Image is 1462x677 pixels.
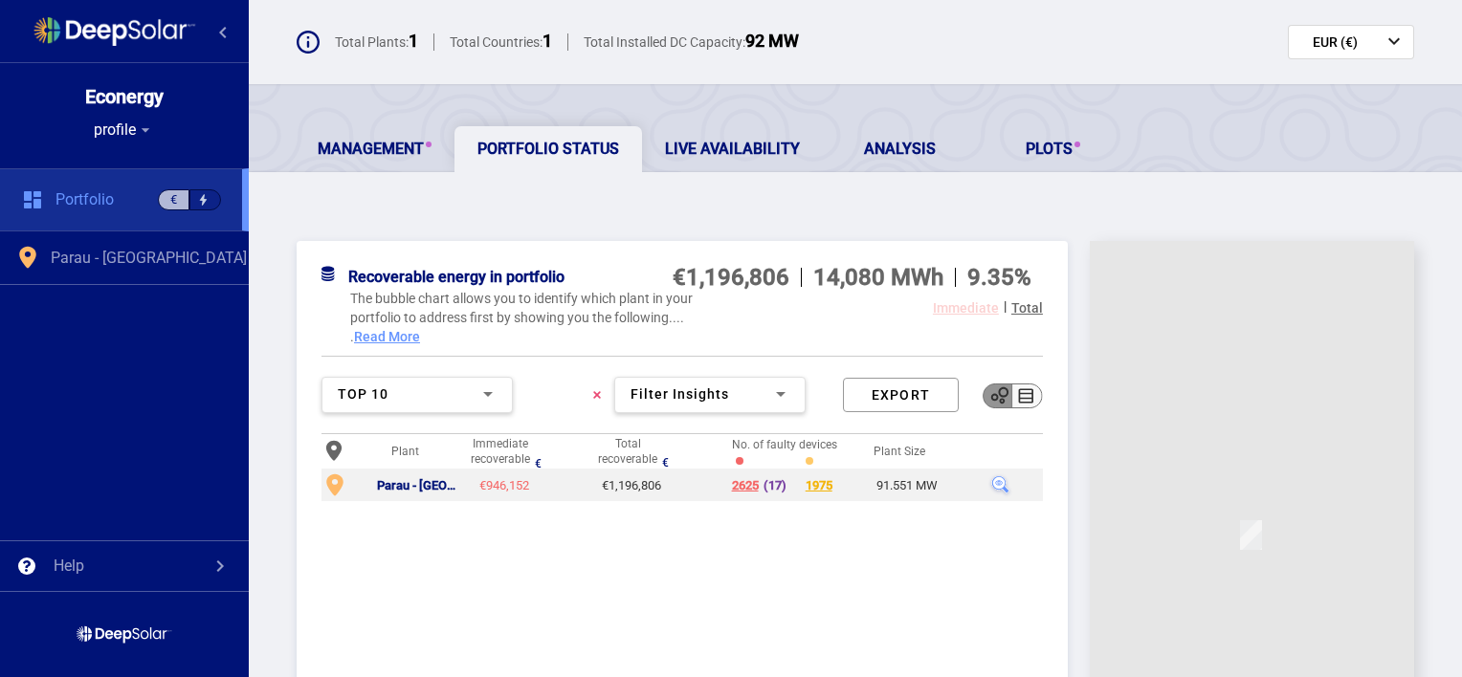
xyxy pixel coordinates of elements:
[732,437,875,452] div: No. of faulty devices
[598,436,725,467] div: Totalrecoverable€
[434,33,568,51] div: Total Countries:
[338,386,388,402] span: Top 10
[51,249,247,268] span: Parau - Romania
[843,378,959,412] div: Export
[454,126,642,172] a: Portfolio Status
[732,478,759,493] div: 2625
[295,126,454,172] a: Management
[320,33,434,51] div: Total Plants:
[806,478,815,493] div: 1975
[933,296,999,346] div: Immediate
[85,87,164,106] div: Econergy
[956,268,1043,287] div: 9.35%
[354,329,420,344] span: Read More
[55,190,114,209] span: Portfolio
[802,268,956,287] div: 14,080 MWh
[598,436,657,467] div: Total recoverable
[631,386,729,402] span: Filter Insights
[54,557,84,576] div: Help
[823,126,976,172] a: Analysis
[535,454,542,464] div: €
[1313,33,1358,52] span: EUR (€)
[661,268,802,287] div: €1,196,806
[348,266,565,289] div: Recoverable energy in portfolio
[642,126,823,172] a: Live Availability
[1383,30,1406,53] mat-icon: keyboard_arrow_down
[94,120,136,140] span: profile
[568,33,814,51] div: Total Installed DC Capacity:
[874,478,941,493] div: 91.551 MW
[350,289,716,346] div: The bubble chart allows you to identify which plant in your portfolio to address first by showing...
[391,444,471,459] div: Plant
[662,453,669,472] div: €
[471,436,530,467] div: Immediate recoverable
[543,31,552,51] span: 1
[211,21,234,44] mat-icon: chevron_left
[976,126,1129,172] a: Plots
[764,478,786,493] div: (17)
[471,436,598,467] div: Immediaterecoverable€
[598,478,665,493] div: €1,196,806
[209,555,232,578] mat-icon: chevron_right
[614,377,806,413] mat-select: Filter Insights
[1004,296,1007,346] div: |
[136,120,155,140] mat-icon: arrow_drop_down
[745,31,799,51] span: 92 MW
[409,31,418,51] span: 1
[471,478,538,493] div: €946,152
[874,444,988,459] div: Plant Size
[391,444,419,459] div: Plant
[1011,296,1043,346] div: Total
[158,189,189,210] div: €
[377,478,455,493] div: Parau - [GEOGRAPHIC_DATA]
[874,444,925,459] div: Plant Size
